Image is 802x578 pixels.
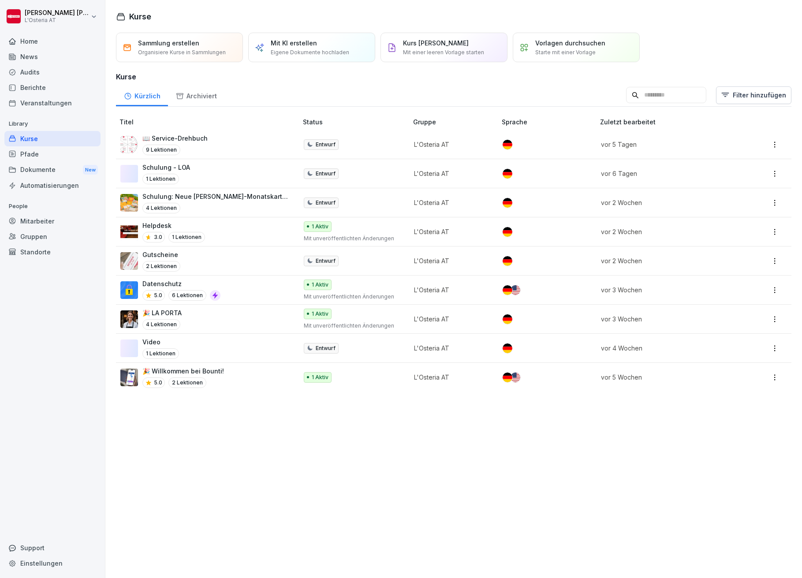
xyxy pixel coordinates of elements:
[168,232,205,242] p: 1 Lektionen
[503,256,512,266] img: de.svg
[4,178,101,193] a: Automatisierungen
[83,165,98,175] div: New
[154,291,162,299] p: 5.0
[138,48,226,56] p: Organisiere Kurse in Sammlungen
[119,117,299,127] p: Titel
[4,229,101,244] a: Gruppen
[142,319,180,330] p: 4 Lektionen
[414,227,488,236] p: L'Osteria AT
[4,64,101,80] a: Audits
[142,337,179,347] p: Video
[120,310,138,328] img: gildg6d9tgvhimvy0yxdwxtc.png
[316,141,336,149] p: Entwurf
[129,11,151,22] h1: Kurse
[403,38,469,48] p: Kurs [PERSON_NAME]
[601,227,732,236] p: vor 2 Wochen
[25,17,89,23] p: L'Osteria AT
[142,308,182,317] p: 🎉 LA PORTA
[120,194,138,212] img: w9ypthzlb1aks5381owlpmly.png
[142,203,180,213] p: 4 Lektionen
[601,256,732,265] p: vor 2 Wochen
[601,314,732,324] p: vor 3 Wochen
[142,279,220,288] p: Datenschutz
[312,373,328,381] p: 1 Aktiv
[4,162,101,178] a: DokumenteNew
[4,117,101,131] p: Library
[601,343,732,353] p: vor 4 Wochen
[4,131,101,146] a: Kurse
[154,233,162,241] p: 3.0
[4,244,101,260] a: Standorte
[142,261,180,272] p: 2 Lektionen
[503,285,512,295] img: de.svg
[312,223,328,231] p: 1 Aktiv
[503,169,512,179] img: de.svg
[601,169,732,178] p: vor 6 Tagen
[142,163,190,172] p: Schulung - LOA
[601,373,732,382] p: vor 5 Wochen
[142,366,224,376] p: 🎉 Willkommen bei Bounti!
[414,343,488,353] p: L'Osteria AT
[414,198,488,207] p: L'Osteria AT
[4,49,101,64] a: News
[601,140,732,149] p: vor 5 Tagen
[120,223,138,241] img: d3p7xnq4nf40a70q9pthc1z9.png
[600,117,742,127] p: Zuletzt bearbeitet
[511,373,520,382] img: us.svg
[168,84,224,106] a: Archiviert
[4,199,101,213] p: People
[414,256,488,265] p: L'Osteria AT
[142,134,208,143] p: 📖 Service-Drehbuch
[503,198,512,208] img: de.svg
[4,80,101,95] a: Berichte
[403,48,484,56] p: Mit einer leeren Vorlage starten
[120,136,138,153] img: s7kfju4z3dimd9qxoiv1fg80.png
[4,95,101,111] a: Veranstaltungen
[271,48,349,56] p: Eigene Dokumente hochladen
[120,252,138,270] img: jgyauoua1el2neehg16e7x7a.png
[168,377,206,388] p: 2 Lektionen
[4,213,101,229] a: Mitarbeiter
[304,293,399,301] p: Mit unveröffentlichten Änderungen
[4,146,101,162] a: Pfade
[116,84,168,106] a: Kürzlich
[503,373,512,382] img: de.svg
[414,373,488,382] p: L'Osteria AT
[4,162,101,178] div: Dokumente
[271,38,317,48] p: Mit KI erstellen
[511,285,520,295] img: us.svg
[4,556,101,571] a: Einstellungen
[142,174,179,184] p: 1 Lektionen
[304,235,399,242] p: Mit unveröffentlichten Änderungen
[316,170,336,178] p: Entwurf
[535,48,596,56] p: Starte mit einer Vorlage
[414,140,488,149] p: L'Osteria AT
[142,145,180,155] p: 9 Lektionen
[503,343,512,353] img: de.svg
[303,117,410,127] p: Status
[312,310,328,318] p: 1 Aktiv
[414,285,488,295] p: L'Osteria AT
[116,71,791,82] h3: Kurse
[503,227,512,237] img: de.svg
[601,285,732,295] p: vor 3 Wochen
[120,281,138,299] img: gp1n7epbxsf9lzaihqn479zn.png
[413,117,499,127] p: Gruppe
[414,169,488,178] p: L'Osteria AT
[312,281,328,289] p: 1 Aktiv
[168,290,206,301] p: 6 Lektionen
[138,38,199,48] p: Sammlung erstellen
[4,34,101,49] a: Home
